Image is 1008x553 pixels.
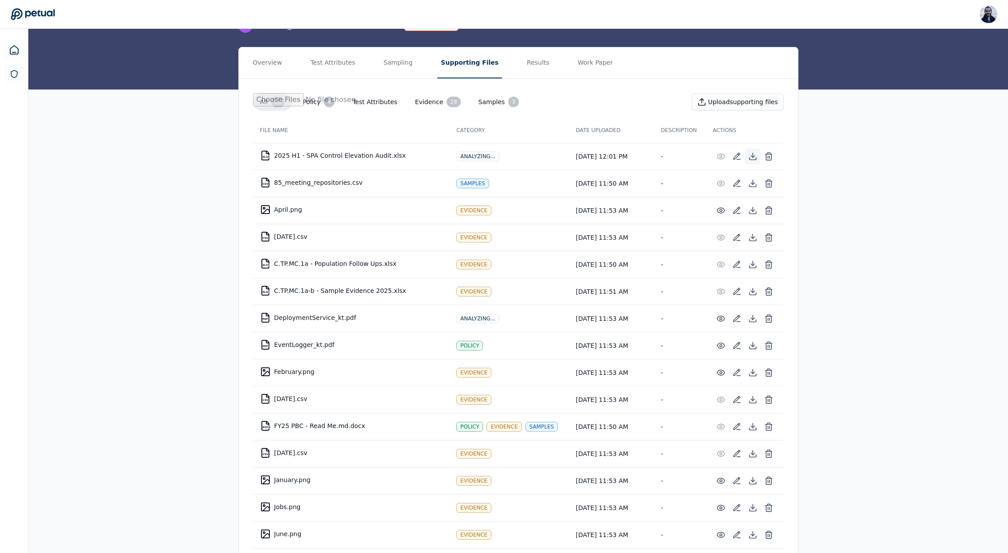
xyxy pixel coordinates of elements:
[253,145,450,166] td: 2025 H1 - SPA Control Elevation Audit.xlsx
[761,257,777,273] button: Delete File
[253,388,450,409] td: [DATE].csv
[569,170,654,197] td: [DATE] 11:50 AM
[761,338,777,354] button: Delete File
[263,318,269,320] div: PDF
[745,203,761,218] button: Download File
[761,230,777,245] button: Delete File
[253,496,450,518] td: Jobs.png
[729,338,745,354] button: Add/Edit Description
[456,233,491,242] div: Evidence
[569,224,654,251] td: [DATE] 11:53 AM
[745,230,761,245] button: Download File
[980,5,997,23] img: Roberto Fernandez
[692,93,784,110] button: Uploadsupporting files
[253,172,450,193] td: 85_meeting_repositories.csv
[437,47,502,78] button: Supporting Files
[456,314,499,323] div: Analyzing...
[486,422,522,432] div: Evidence
[263,237,269,239] div: CSV
[4,39,25,61] a: Dashboard
[11,8,55,20] a: Go to Dashboard
[654,278,706,305] td: -
[713,338,729,354] button: Preview File (hover for quick preview, click for full view)
[569,521,654,548] td: [DATE] 11:53 AM
[761,527,777,543] button: Delete File
[713,500,729,516] button: Preview File (hover for quick preview, click for full view)
[761,284,777,300] button: Delete File
[271,97,285,107] div: 38
[569,278,654,305] td: [DATE] 11:51 AM
[654,197,706,224] td: -
[525,422,558,432] div: Samples
[745,392,761,408] button: Download File
[456,206,491,215] div: Evidence
[729,148,745,164] button: Add/Edit Description
[713,203,729,218] button: Preview File (hover for quick preview, click for full view)
[471,93,526,111] button: Samples3
[263,453,269,456] div: CSV
[654,305,706,332] td: -
[706,118,784,143] th: Actions
[569,494,654,521] td: [DATE] 11:53 AM
[654,359,706,386] td: -
[713,446,729,462] button: Preview File (hover for quick preview, click for full view)
[523,47,553,78] button: Results
[456,395,491,405] div: Evidence
[263,345,269,347] div: PDF
[456,260,491,269] div: Evidence
[654,118,706,143] th: Description
[253,334,450,355] td: EventLogger_kt.pdf
[729,392,745,408] button: Add/Edit Description
[729,175,745,191] button: Add/Edit Description
[654,224,706,251] td: -
[263,156,270,158] div: XLSX
[263,426,271,428] div: DOCX
[729,230,745,245] button: Add/Edit Description
[263,183,269,185] div: CSV
[574,47,617,78] button: Work Paper
[729,203,745,218] button: Add/Edit Description
[761,311,777,327] button: Delete File
[4,64,24,84] a: SOC 1 Reports
[380,47,416,78] button: Sampling
[569,305,654,332] td: [DATE] 11:53 AM
[745,446,761,462] button: Download File
[654,170,706,197] td: -
[324,97,335,107] div: 4
[569,386,654,413] td: [DATE] 11:53 AM
[761,365,777,381] button: Delete File
[713,311,729,327] button: Preview File (hover for quick preview, click for full view)
[296,93,342,111] button: Policy4
[729,500,745,516] button: Add/Edit Description
[729,527,745,543] button: Add/Edit Description
[456,449,491,459] div: Evidence
[745,500,761,516] button: Download File
[253,523,450,545] td: June.png
[713,230,729,245] button: Preview File (hover for quick preview, click for full view)
[449,118,569,143] th: Category
[456,152,499,161] div: Analyzing...
[253,307,450,328] td: DeploymentService_kt.pdf
[253,361,450,382] td: February.png
[745,419,761,435] button: Download File
[654,521,706,548] td: -
[508,97,519,107] div: 3
[569,118,654,143] th: Date Uploaded
[456,287,491,296] div: Evidence
[745,473,761,489] button: Download File
[654,251,706,278] td: -
[456,503,491,513] div: Evidence
[745,148,761,164] button: Download File
[761,473,777,489] button: Delete File
[745,527,761,543] button: Download File
[569,440,654,467] td: [DATE] 11:53 AM
[729,446,745,462] button: Add/Edit Description
[569,251,654,278] td: [DATE] 11:50 AM
[654,386,706,413] td: -
[253,469,450,491] td: January.png
[713,284,729,300] button: Preview File (hover for quick preview, click for full view)
[408,93,468,111] button: Evidence28
[761,392,777,408] button: Delete File
[654,413,706,440] td: -
[729,419,745,435] button: Add/Edit Description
